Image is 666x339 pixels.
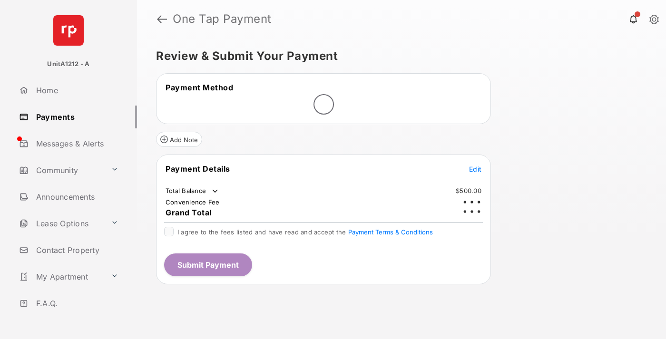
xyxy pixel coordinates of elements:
[47,59,89,69] p: UnitA1212 - A
[15,212,107,235] a: Lease Options
[469,164,481,174] button: Edit
[15,239,137,262] a: Contact Property
[15,185,137,208] a: Announcements
[15,106,137,128] a: Payments
[156,50,639,62] h5: Review & Submit Your Payment
[469,165,481,173] span: Edit
[15,265,107,288] a: My Apartment
[165,186,220,196] td: Total Balance
[15,132,137,155] a: Messages & Alerts
[15,79,137,102] a: Home
[165,198,220,206] td: Convenience Fee
[177,228,433,236] span: I agree to the fees listed and have read and accept the
[166,83,233,92] span: Payment Method
[173,13,272,25] strong: One Tap Payment
[15,159,107,182] a: Community
[166,208,212,217] span: Grand Total
[53,15,84,46] img: svg+xml;base64,PHN2ZyB4bWxucz0iaHR0cDovL3d3dy53My5vcmcvMjAwMC9zdmciIHdpZHRoPSI2NCIgaGVpZ2h0PSI2NC...
[166,164,230,174] span: Payment Details
[348,228,433,236] button: I agree to the fees listed and have read and accept the
[156,132,202,147] button: Add Note
[455,186,482,195] td: $500.00
[15,292,137,315] a: F.A.Q.
[164,253,252,276] button: Submit Payment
